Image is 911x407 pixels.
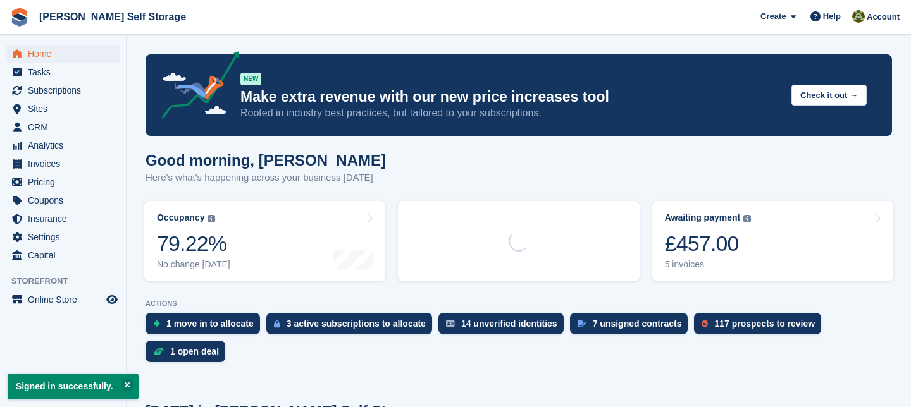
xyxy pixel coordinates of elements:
span: Online Store [28,291,104,308]
a: menu [6,100,120,118]
div: 79.22% [157,231,230,257]
img: icon-info-grey-7440780725fd019a000dd9b08b2336e03edf1995a4989e88bcd33f0948082b44.svg [208,215,215,222]
img: verify_identity-adf6edd0f0f0b5bbfe63781bf79b02c33cf7c696d77639b501bdc392416b5a36.svg [446,320,455,327]
img: prospect-51fa495bee0391a8d652442698ab0144808aea92771e9ea1ae160a38d050c398.svg [702,320,708,327]
span: Pricing [28,173,104,191]
a: menu [6,173,120,191]
span: Subscriptions [28,82,104,99]
div: 1 open deal [170,346,219,356]
p: Here's what's happening across your business [DATE] [146,171,386,185]
a: menu [6,45,120,63]
div: 1 move in to allocate [166,319,254,329]
img: stora-icon-8386f47178a22dfd0bd8f6a31ec36ba5ce8667c1dd55bd0f319d3a0aa187defe.svg [10,8,29,27]
img: price-adjustments-announcement-icon-8257ccfd72463d97f412b2fc003d46551f7dbcb40ab6d574587a9cd5c0d94... [151,51,240,123]
img: move_ins_to_allocate_icon-fdf77a2bb77ea45bf5b3d319d69a93e2d87916cf1d5bf7949dd705db3b84f3ca.svg [153,320,160,327]
div: 14 unverified identities [461,319,557,329]
a: 14 unverified identities [438,313,570,341]
img: active_subscription_to_allocate_icon-d502201f5373d7db506a760aba3b589e785aa758c864c3986d89f69b8ff3... [274,320,280,328]
h1: Good morning, [PERSON_NAME] [146,152,386,169]
span: Sites [28,100,104,118]
span: Account [867,11,900,23]
p: Make extra revenue with our new price increases tool [240,88,781,106]
span: Insurance [28,210,104,228]
div: £457.00 [665,231,752,257]
div: NEW [240,73,261,85]
a: menu [6,82,120,99]
div: Occupancy [157,212,204,223]
a: 1 move in to allocate [146,313,266,341]
a: menu [6,228,120,246]
a: 3 active subscriptions to allocate [266,313,438,341]
p: ACTIONS [146,300,892,308]
img: contract_signature_icon-13c848040528278c33f63329250d36e43548de30e8caae1d1a13099fd9432cc5.svg [578,320,586,327]
a: menu [6,155,120,173]
a: menu [6,291,120,308]
div: Awaiting payment [665,212,741,223]
span: Capital [28,246,104,264]
img: deal-1b604bf984904fb50ccaf53a9ad4b4a5d6e5aea283cecdc64d6e3604feb123c2.svg [153,347,164,356]
p: Signed in successfully. [8,374,139,399]
span: Tasks [28,63,104,81]
a: Awaiting payment £457.00 5 invoices [652,201,893,281]
button: Check it out → [791,85,867,106]
a: Occupancy 79.22% No change [DATE] [144,201,385,281]
div: 7 unsigned contracts [593,319,682,329]
span: Help [823,10,841,23]
a: menu [6,246,120,264]
a: Preview store [104,292,120,307]
p: Rooted in industry best practices, but tailored to your subscriptions. [240,106,781,120]
span: Coupons [28,191,104,209]
div: 3 active subscriptions to allocate [287,319,426,329]
div: No change [DATE] [157,259,230,270]
a: menu [6,210,120,228]
a: menu [6,137,120,154]
a: menu [6,118,120,136]
div: 5 invoices [665,259,752,270]
a: 1 open deal [146,341,232,368]
a: menu [6,191,120,209]
a: 117 prospects to review [694,313,827,341]
a: 7 unsigned contracts [570,313,695,341]
span: Analytics [28,137,104,154]
span: Invoices [28,155,104,173]
span: Home [28,45,104,63]
img: icon-info-grey-7440780725fd019a000dd9b08b2336e03edf1995a4989e88bcd33f0948082b44.svg [743,215,751,222]
span: Settings [28,228,104,246]
span: CRM [28,118,104,136]
div: 117 prospects to review [714,319,815,329]
img: Karl [852,10,865,23]
a: [PERSON_NAME] Self Storage [34,6,191,27]
span: Storefront [11,275,126,288]
a: menu [6,63,120,81]
span: Create [760,10,786,23]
